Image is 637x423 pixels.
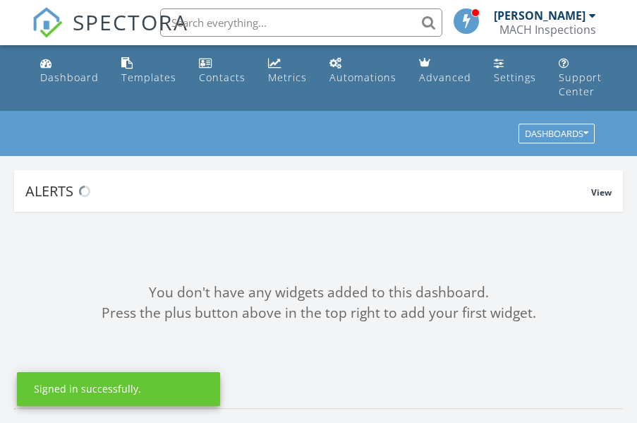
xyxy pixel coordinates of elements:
div: Alerts [25,181,591,201]
a: Support Center [553,51,607,105]
a: Automations (Basic) [324,51,402,91]
input: Search everything... [160,8,442,37]
a: Metrics [262,51,313,91]
div: Dashboards [525,129,588,139]
div: Settings [494,71,536,84]
span: View [591,186,612,198]
div: Metrics [268,71,307,84]
div: [PERSON_NAME] [494,8,586,23]
a: Dashboard [35,51,104,91]
a: Templates [116,51,182,91]
a: Advanced [413,51,477,91]
span: SPECTORA [73,7,188,37]
div: Press the plus button above in the top right to add your first widget. [14,303,623,323]
div: Signed in successfully. [34,382,141,396]
div: MACH Inspections [499,23,596,37]
div: Advanced [419,71,471,84]
div: Automations [329,71,396,84]
div: Templates [121,71,176,84]
div: Support Center [559,71,602,98]
button: Dashboards [518,124,595,144]
img: The Best Home Inspection Software - Spectora [32,7,63,38]
a: Settings [488,51,542,91]
div: Dashboard [40,71,99,84]
div: You don't have any widgets added to this dashboard. [14,282,623,303]
a: SPECTORA [32,19,188,49]
div: Contacts [199,71,245,84]
a: Contacts [193,51,251,91]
